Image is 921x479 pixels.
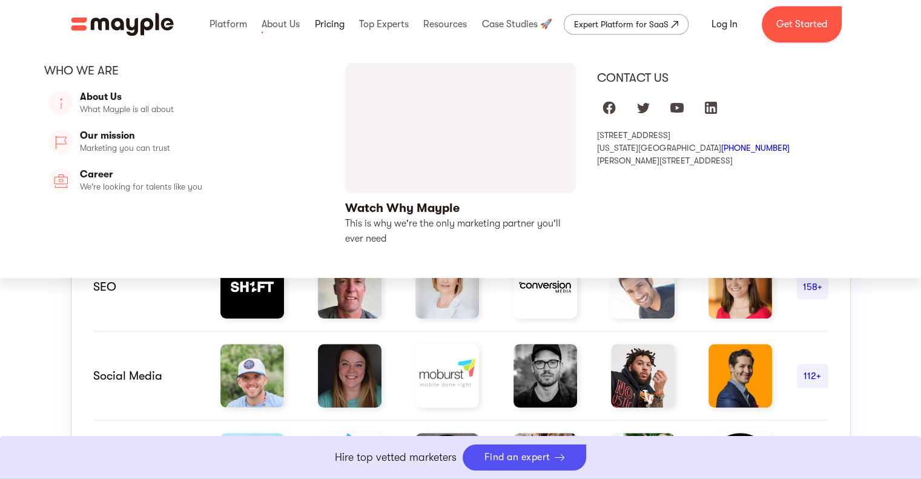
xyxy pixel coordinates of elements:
[44,63,325,79] div: Who we are
[597,130,877,166] div: [STREET_ADDRESS] [US_STATE][GEOGRAPHIC_DATA] [PERSON_NAME][STREET_ADDRESS]
[311,5,347,44] div: Pricing
[71,13,174,36] a: home
[93,280,196,294] div: SEO
[602,101,616,115] img: facebook logo
[356,5,412,44] div: Top Experts
[206,5,250,44] div: Platform
[670,101,684,115] img: youtube logo
[797,280,828,294] div: 158+
[420,5,470,44] div: Resources
[665,96,689,120] a: Mayple at Youtube
[631,96,655,120] a: Mayple at Twitter
[797,369,828,383] div: 112+
[597,96,621,120] a: Mayple at Facebook
[71,13,174,36] img: Mayple logo
[721,143,790,153] a: [PHONE_NUMBER]
[345,63,576,246] a: open lightbox
[704,101,718,115] img: linkedIn
[697,10,752,39] a: Log In
[93,369,196,383] div: Social Media
[699,96,723,120] a: Mayple at LinkedIn
[259,5,303,44] div: About Us
[636,101,650,115] img: twitter logo
[564,14,688,35] a: Expert Platform for SaaS
[597,70,877,86] div: Contact us
[574,17,668,31] div: Expert Platform for SaaS
[762,6,842,42] a: Get Started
